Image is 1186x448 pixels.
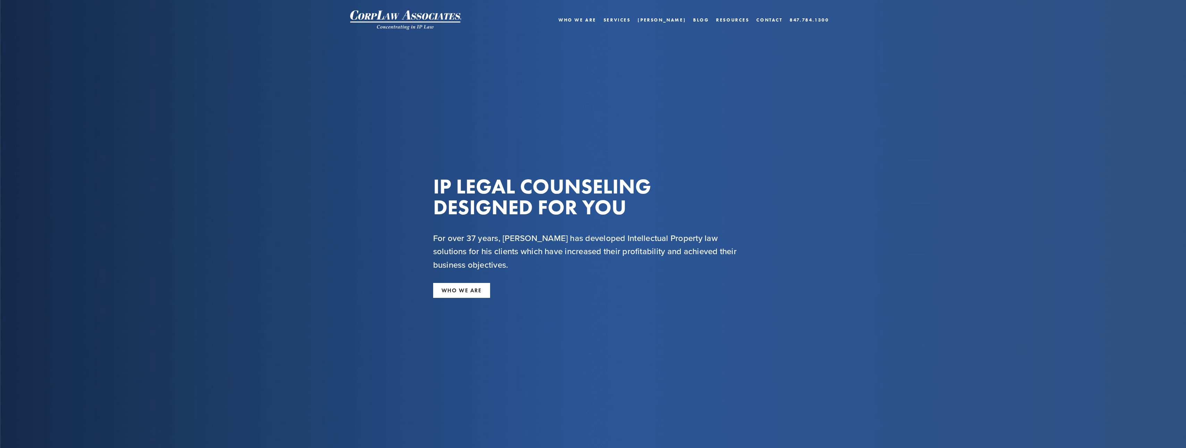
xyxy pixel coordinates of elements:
[716,17,749,23] a: Resources
[790,15,829,25] a: 847.784.1300
[433,283,490,298] a: WHO WE ARE
[350,10,461,30] img: CorpLaw IP Law Firm
[433,231,753,271] h2: For over 37 years, [PERSON_NAME] has developed Intellectual Property law solutions for his client...
[693,15,709,25] a: Blog
[433,176,753,217] h1: IP LEGAL COUNSELING DESIGNED FOR YOU
[604,15,631,25] a: Services
[638,15,686,25] a: [PERSON_NAME]
[756,15,782,25] a: Contact
[558,15,596,25] a: Who We Are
